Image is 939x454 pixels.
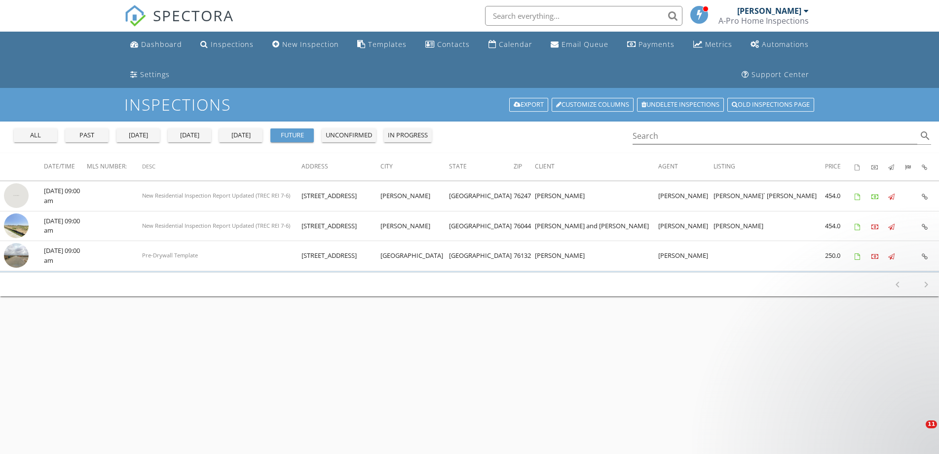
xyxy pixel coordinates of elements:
span: Date/Time [44,162,75,170]
td: [GEOGRAPHIC_DATA] [380,241,449,271]
span: Price [825,162,841,170]
td: [PERSON_NAME] [658,211,714,241]
img: The Best Home Inspection Software - Spectora [124,5,146,27]
td: [PERSON_NAME] [380,181,449,211]
a: Settings [126,66,174,84]
div: Automations [762,40,809,49]
div: Calendar [499,40,532,49]
th: Inspection Details: Not sorted. [922,153,939,181]
div: Settings [140,70,170,79]
div: Metrics [705,40,732,49]
td: 454.0 [825,181,855,211]
iframe: Intercom live chat [905,420,929,444]
button: [DATE] [168,128,211,142]
td: [PERSON_NAME] [658,241,714,271]
a: SPECTORA [124,13,234,34]
td: [STREET_ADDRESS] [301,241,380,271]
div: Templates [368,40,407,49]
div: Dashboard [141,40,182,49]
a: Payments [623,36,678,54]
td: [PERSON_NAME] [380,211,449,241]
a: Calendar [485,36,536,54]
span: Pre-Drywall Template [142,251,198,259]
span: 11 [926,420,937,428]
div: Support Center [751,70,809,79]
th: Published: Not sorted. [888,153,905,181]
td: [PERSON_NAME] [535,181,658,211]
div: [DATE] [120,130,156,140]
span: Agent [658,162,678,170]
div: [DATE] [172,130,207,140]
input: Search everything... [485,6,682,26]
div: unconfirmed [326,130,372,140]
div: [DATE] [223,130,259,140]
td: [PERSON_NAME] [535,241,658,271]
a: Support Center [738,66,813,84]
div: New Inspection [282,40,339,49]
td: [STREET_ADDRESS] [301,211,380,241]
th: Client: Not sorted. [535,153,658,181]
span: SPECTORA [153,5,234,26]
th: Price: Not sorted. [825,153,855,181]
button: in progress [384,128,432,142]
a: Email Queue [547,36,612,54]
th: Agent: Not sorted. [658,153,714,181]
button: [DATE] [219,128,263,142]
span: MLS Number: [87,162,127,170]
th: Submitted: Not sorted. [905,153,922,181]
td: 76044 [514,211,535,241]
span: Zip [514,162,522,170]
th: Address: Not sorted. [301,153,380,181]
a: Contacts [421,36,474,54]
div: A-Pro Home Inspections [718,16,809,26]
button: unconfirmed [322,128,376,142]
div: future [274,130,310,140]
td: [GEOGRAPHIC_DATA] [449,241,514,271]
a: Inspections [196,36,258,54]
div: all [18,130,53,140]
span: Address [301,162,328,170]
i: search [919,130,931,142]
td: [PERSON_NAME] and [PERSON_NAME] [535,211,658,241]
img: streetview [4,243,29,268]
th: Agreements signed: Not sorted. [855,153,871,181]
div: Inspections [211,40,254,49]
h1: Inspections [124,96,815,113]
td: [DATE] 09:00 am [44,211,87,241]
span: Desc [142,163,155,170]
th: City: Not sorted. [380,153,449,181]
th: Zip: Not sorted. [514,153,535,181]
td: [PERSON_NAME]` [PERSON_NAME] [714,181,825,211]
span: New Residential Inspection Report Updated (TREC REI 7-6) [142,192,290,199]
button: past [65,128,109,142]
button: [DATE] [116,128,160,142]
div: in progress [388,130,428,140]
td: 454.0 [825,211,855,241]
th: Date/Time: Not sorted. [44,153,87,181]
a: Dashboard [126,36,186,54]
td: [PERSON_NAME] [658,181,714,211]
span: New Residential Inspection Report Updated (TREC REI 7-6) [142,222,290,229]
td: [STREET_ADDRESS] [301,181,380,211]
td: 250.0 [825,241,855,271]
th: State: Not sorted. [449,153,514,181]
a: New Inspection [268,36,343,54]
td: 76132 [514,241,535,271]
span: State [449,162,467,170]
td: [PERSON_NAME] [714,211,825,241]
th: Desc: Not sorted. [142,153,301,181]
button: all [14,128,57,142]
div: Payments [639,40,675,49]
img: streetview [4,183,29,208]
a: Metrics [689,36,736,54]
td: [GEOGRAPHIC_DATA] [449,181,514,211]
a: Old inspections page [727,98,814,112]
td: [GEOGRAPHIC_DATA] [449,211,514,241]
span: Client [535,162,555,170]
span: Listing [714,162,735,170]
td: [DATE] 09:00 am [44,241,87,271]
span: City [380,162,393,170]
th: MLS Number:: Not sorted. [87,153,142,181]
div: Email Queue [562,40,608,49]
div: [PERSON_NAME] [737,6,801,16]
